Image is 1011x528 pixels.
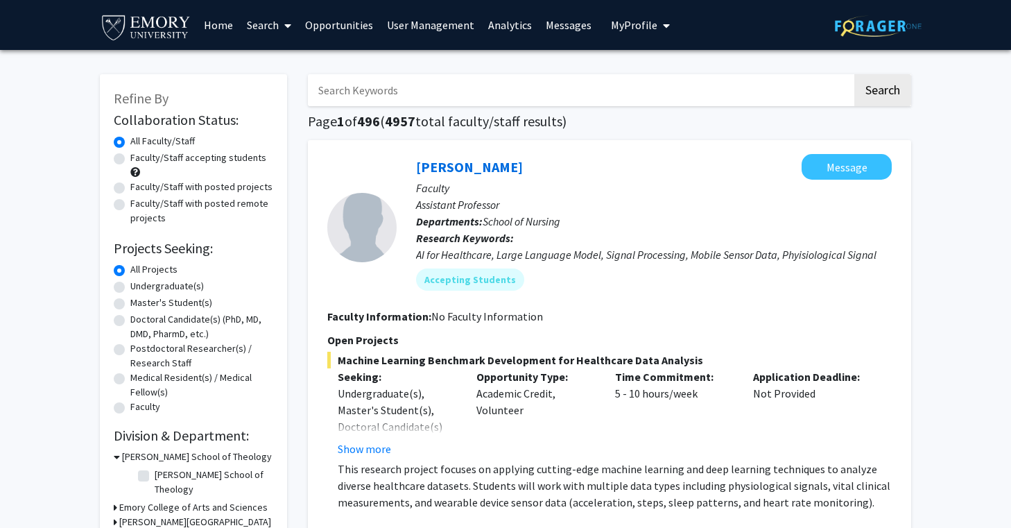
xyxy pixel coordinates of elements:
b: Faculty Information: [327,309,431,323]
div: 5 - 10 hours/week [605,368,743,457]
div: Undergraduate(s), Master's Student(s), Doctoral Candidate(s) (PhD, MD, DMD, PharmD, etc.) [338,385,456,468]
label: Medical Resident(s) / Medical Fellow(s) [130,371,273,400]
p: This research project focuses on applying cutting-edge machine learning and deep learning techniq... [338,461,892,511]
p: Application Deadline: [753,368,871,385]
h3: Emory College of Arts and Sciences [119,500,268,515]
mat-chip: Accepting Students [416,269,524,291]
h1: Page of ( total faculty/staff results) [308,113,911,130]
p: Seeking: [338,368,456,385]
span: School of Nursing [483,214,560,228]
a: User Management [380,1,481,49]
a: Analytics [481,1,539,49]
a: Search [240,1,298,49]
b: Research Keywords: [416,231,514,245]
a: [PERSON_NAME] [416,158,523,176]
h2: Projects Seeking: [114,240,273,257]
label: All Projects [130,262,178,277]
p: Opportunity Type: [476,368,594,385]
div: Academic Credit, Volunteer [466,368,605,457]
label: Faculty/Staff accepting students [130,151,266,165]
span: Machine Learning Benchmark Development for Healthcare Data Analysis [327,352,892,368]
p: Open Projects [327,332,892,348]
button: Message Runze Yan [802,154,892,180]
input: Search Keywords [308,74,852,106]
p: Assistant Professor [416,196,892,213]
label: All Faculty/Staff [130,134,195,148]
span: My Profile [611,18,657,32]
label: Faculty [130,400,160,414]
b: Departments: [416,214,483,228]
img: Emory University Logo [100,11,192,42]
span: Refine By [114,90,168,107]
img: ForagerOne Logo [835,15,922,37]
button: Show more [338,441,391,457]
span: No Faculty Information [431,309,543,323]
h2: Collaboration Status: [114,112,273,128]
span: 1 [337,112,345,130]
a: Home [197,1,240,49]
span: 4957 [385,112,415,130]
span: 496 [357,112,380,130]
div: AI for Healthcare, Large Language Model, Signal Processing, Mobile Sensor Data, Phyisiological Si... [416,246,892,263]
h3: [PERSON_NAME] School of Theology [122,450,272,464]
label: Doctoral Candidate(s) (PhD, MD, DMD, PharmD, etc.) [130,312,273,341]
a: Messages [539,1,598,49]
label: Faculty/Staff with posted remote projects [130,196,273,225]
h2: Division & Department: [114,427,273,444]
div: Not Provided [743,368,881,457]
a: Opportunities [298,1,380,49]
p: Time Commitment: [615,368,733,385]
label: Undergraduate(s) [130,279,204,293]
button: Search [854,74,911,106]
p: Faculty [416,180,892,196]
label: [PERSON_NAME] School of Theology [155,468,270,497]
label: Faculty/Staff with posted projects [130,180,273,194]
label: Master's Student(s) [130,296,212,310]
label: Postdoctoral Researcher(s) / Research Staff [130,341,273,371]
